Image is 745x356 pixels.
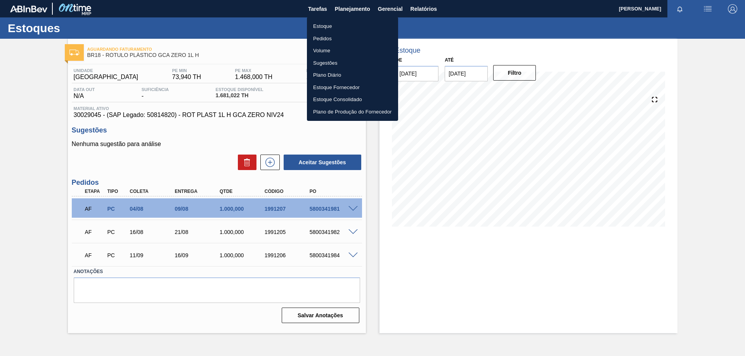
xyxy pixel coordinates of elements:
[307,106,398,118] a: Plano de Produção do Fornecedor
[307,33,398,45] a: Pedidos
[307,69,398,81] a: Plano Diário
[307,93,398,106] a: Estoque Consolidado
[307,45,398,57] a: Volume
[307,20,398,33] a: Estoque
[307,81,398,94] a: Estoque Fornecedor
[307,57,398,69] a: Sugestões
